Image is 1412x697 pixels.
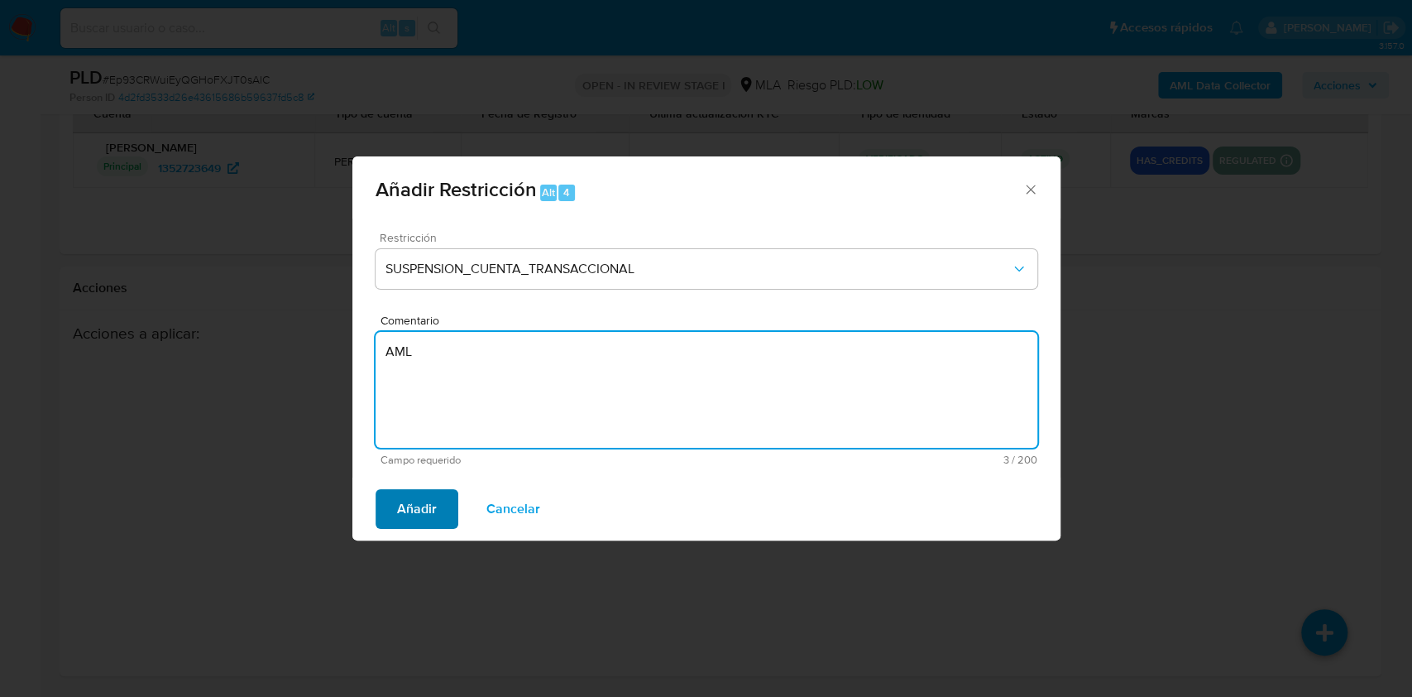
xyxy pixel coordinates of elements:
[376,332,1037,448] textarea: AML
[376,175,537,204] span: Añadir Restricción
[381,454,709,466] span: Campo requerido
[563,185,570,200] span: 4
[709,454,1037,465] span: Máximo 200 caracteres
[385,261,1011,277] span: SUSPENSION_CUENTA_TRANSACCIONAL
[397,491,437,527] span: Añadir
[380,232,1041,243] span: Restricción
[465,489,562,529] button: Cancelar
[376,249,1037,289] button: Restriction
[486,491,540,527] span: Cancelar
[381,315,1042,327] span: Comentario
[376,489,458,529] button: Añadir
[542,185,555,200] span: Alt
[1022,181,1037,196] button: Cerrar ventana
